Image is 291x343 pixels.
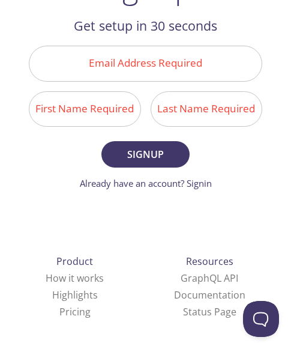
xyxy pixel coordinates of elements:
a: How it works [46,272,104,285]
a: Highlights [52,288,98,302]
span: Signup [115,146,177,163]
a: GraphQL API [181,272,238,285]
span: Resources [186,255,233,268]
h2: Get setup in 30 seconds [29,16,262,36]
button: Signup [101,141,190,168]
span: Product [56,255,93,268]
a: Already have an account? Signin [80,177,212,189]
a: Status Page [183,305,236,318]
a: Documentation [174,288,245,302]
iframe: Help Scout Beacon - Open [243,301,279,337]
a: Pricing [59,305,91,318]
